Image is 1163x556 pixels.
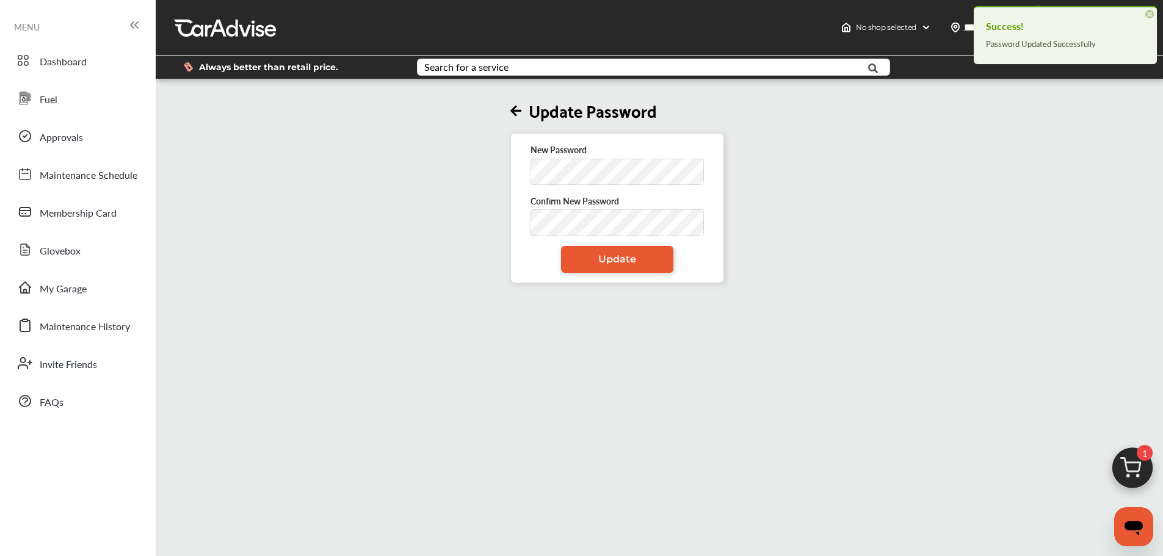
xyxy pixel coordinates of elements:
[1137,445,1153,461] span: 1
[856,23,916,32] span: No shop selected
[531,143,587,156] span: New Password
[531,195,619,207] span: Confirm New Password
[40,244,81,259] span: Glovebox
[1145,10,1154,18] span: ×
[598,253,636,265] span: Update
[40,357,97,373] span: Invite Friends
[40,319,130,335] span: Maintenance History
[11,385,143,417] a: FAQs
[40,92,57,108] span: Fuel
[424,62,509,72] div: Search for a service
[40,206,117,222] span: Membership Card
[11,347,143,379] a: Invite Friends
[11,45,143,76] a: Dashboard
[11,234,143,265] a: Glovebox
[986,16,1145,36] h4: Success!
[11,158,143,190] a: Maintenance Schedule
[986,36,1145,52] div: Password Updated Successfully
[561,246,673,273] a: Update
[11,82,143,114] a: Fuel
[11,120,143,152] a: Approvals
[951,23,960,32] img: location_vector.a44bc228.svg
[921,23,931,32] img: header-down-arrow.9dd2ce7d.svg
[40,168,137,184] span: Maintenance Schedule
[40,281,87,297] span: My Garage
[40,54,87,70] span: Dashboard
[11,196,143,228] a: Membership Card
[841,23,851,32] img: header-home-logo.8d720a4f.svg
[199,63,338,71] span: Always better than retail price.
[40,395,63,411] span: FAQs
[40,130,83,146] span: Approvals
[1103,442,1162,500] img: cart_icon.3d0951e8.svg
[11,309,143,341] a: Maintenance History
[11,272,143,303] a: My Garage
[184,62,193,72] img: dollor_label_vector.a70140d1.svg
[1114,507,1153,546] iframe: Button to launch messaging window
[510,99,724,121] h2: Update Password
[14,22,40,32] span: MENU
